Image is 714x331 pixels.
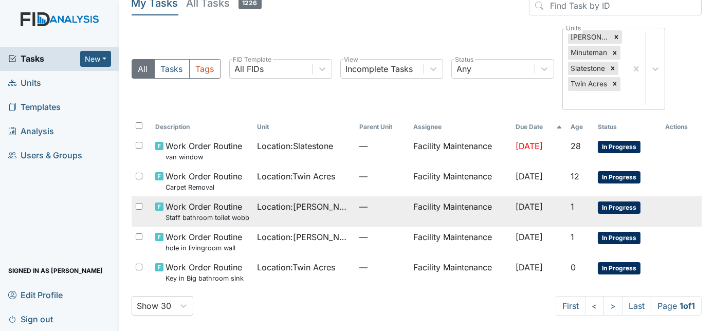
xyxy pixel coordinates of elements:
[409,196,511,227] td: Facility Maintenance
[409,257,511,287] td: Facility Maintenance
[571,201,574,212] span: 1
[594,118,661,136] th: Toggle SortBy
[346,63,413,75] div: Incomplete Tasks
[598,262,640,274] span: In Progress
[8,148,82,163] span: Users & Groups
[571,262,576,272] span: 0
[359,231,406,243] span: —
[568,62,607,75] div: Slatestone
[457,63,472,75] div: Any
[257,261,335,273] span: Location : Twin Acres
[661,118,702,136] th: Actions
[257,140,333,152] span: Location : Slatestone
[80,51,111,67] button: New
[166,200,249,223] span: Work Order Routine Staff bathroom toilet wobbly
[409,227,511,257] td: Facility Maintenance
[359,140,406,152] span: —
[137,300,172,312] div: Show 30
[516,141,543,151] span: [DATE]
[8,287,63,303] span: Edit Profile
[359,170,406,182] span: —
[598,171,640,183] span: In Progress
[571,141,581,151] span: 28
[585,296,604,316] a: <
[622,296,651,316] a: Last
[359,261,406,273] span: —
[166,170,242,192] span: Work Order Routine Carpet Removal
[8,311,53,327] span: Sign out
[516,262,543,272] span: [DATE]
[166,152,242,162] small: van window
[253,118,355,136] th: Toggle SortBy
[556,296,702,316] nav: task-pagination
[8,123,54,139] span: Analysis
[516,201,543,212] span: [DATE]
[568,46,609,59] div: Minuteman
[566,118,594,136] th: Toggle SortBy
[257,200,351,213] span: Location : [PERSON_NAME].
[132,59,221,79] div: Type filter
[511,118,566,136] th: Toggle SortBy
[166,213,249,223] small: Staff bathroom toilet wobbly
[598,141,640,153] span: In Progress
[355,118,410,136] th: Toggle SortBy
[603,296,623,316] a: >
[166,182,242,192] small: Carpet Removal
[136,122,142,129] input: Toggle All Rows Selected
[166,140,242,162] span: Work Order Routine van window
[556,296,585,316] a: First
[359,200,406,213] span: —
[651,296,702,316] span: Page
[8,99,61,115] span: Templates
[151,118,253,136] th: Toggle SortBy
[516,171,543,181] span: [DATE]
[235,63,264,75] div: All FIDs
[8,75,41,91] span: Units
[516,232,543,242] span: [DATE]
[571,171,579,181] span: 12
[257,231,351,243] span: Location : [PERSON_NAME].
[568,77,609,90] div: Twin Acres
[154,59,190,79] button: Tasks
[680,301,695,311] strong: 1 of 1
[598,201,640,214] span: In Progress
[409,118,511,136] th: Assignee
[166,231,242,253] span: Work Order Routine hole in livingroom wall
[166,273,244,283] small: Key in Big bathroom sink
[571,232,574,242] span: 1
[8,263,103,279] span: Signed in as [PERSON_NAME]
[568,30,611,44] div: [PERSON_NAME].
[598,232,640,244] span: In Progress
[132,59,155,79] button: All
[166,261,244,283] span: Work Order Routine Key in Big bathroom sink
[189,59,221,79] button: Tags
[257,170,335,182] span: Location : Twin Acres
[409,166,511,196] td: Facility Maintenance
[166,243,242,253] small: hole in livingroom wall
[8,52,80,65] a: Tasks
[409,136,511,166] td: Facility Maintenance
